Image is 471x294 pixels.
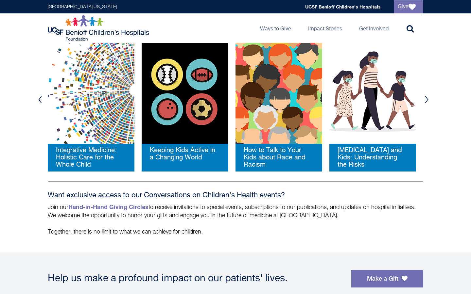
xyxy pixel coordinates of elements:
[338,147,402,168] span: [MEDICAL_DATA] and Kids: Understanding the Risks
[56,147,117,168] span: Integrative Medicine: Holistic Care for the Whole Child
[150,147,220,161] a: Keeping Kids Active in a Changing World
[235,38,322,139] a: How to talk to your kids about race and racism
[142,38,228,139] a: Keeping Kids Active in a Changing World
[338,147,408,169] a: [MEDICAL_DATA] and Kids: Understanding the Risks
[48,38,134,139] a: Integrative Medicine: Holistic Care for the Whole Child
[48,228,423,236] p: Together, there is no limit to what we can achieve for children.
[244,147,314,169] a: How to Talk to Your Kids about Race and Racism
[329,38,416,144] img: COVID 19 and kids: understanding the risks and how to help
[305,4,381,9] a: UCSF Benioff Children's Hospitals
[394,0,423,13] a: Give
[244,147,305,168] span: How to Talk to Your Kids about Race and Racism
[354,13,394,43] a: Get Involved
[235,38,322,144] img: How to talk to your kids about race and racism
[48,38,134,144] img: Integrative Medicine: Holistic Care for the Whole Child
[303,13,347,43] a: Impact Stories
[48,5,117,9] a: [GEOGRAPHIC_DATA][US_STATE]
[48,274,345,284] div: Help us make a profound impact on our patients' lives.
[35,90,45,109] button: Previous
[48,15,151,41] img: Logo for UCSF Benioff Children's Hospitals Foundation
[48,203,423,220] p: Join our to receive invitations to special events, subscriptions to our publications, and updates...
[422,90,431,109] button: Next
[68,203,148,210] a: Hand-in-Hand Giving Circles
[351,270,423,287] a: Make a Gift
[48,191,423,200] h4: Want exclusive access to our Conversations on Children’s Health events?
[329,38,416,139] a: COVID 19 and kids: understanding the risks and how to help
[142,38,228,144] img: Keeping Kids Active in a Changing World
[150,147,215,161] span: Keeping Kids Active in a Changing World
[56,147,126,169] a: Integrative Medicine: Holistic Care for the Whole Child
[255,13,296,43] a: Ways to Give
